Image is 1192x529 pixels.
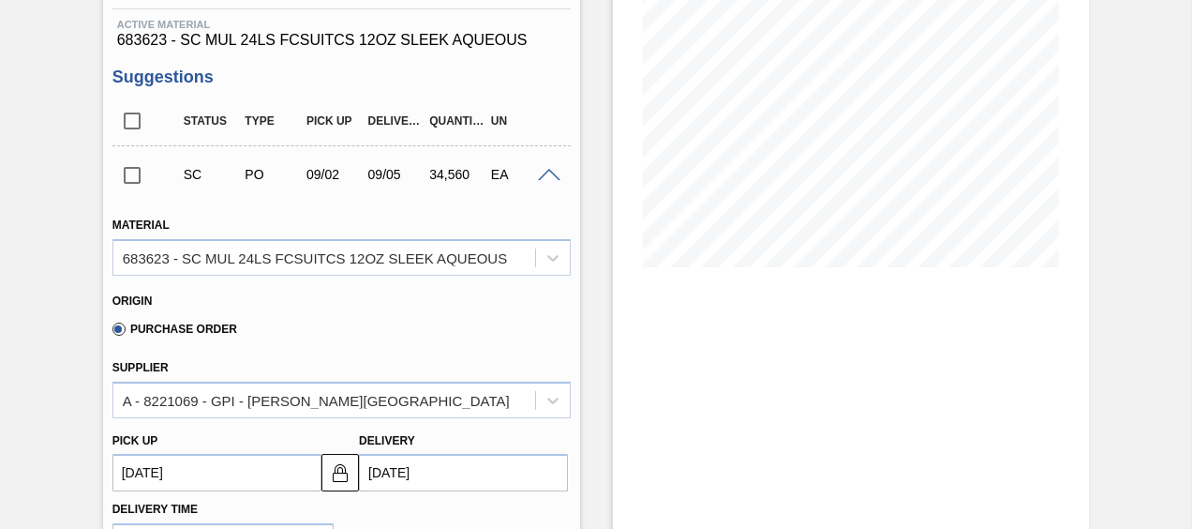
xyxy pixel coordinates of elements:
label: Purchase Order [112,323,237,336]
div: Pick up [302,114,367,128]
span: Active Material [117,19,566,30]
input: mm/dd/yyyy [112,454,321,491]
label: Supplier [112,361,169,374]
div: 683623 - SC MUL 24LS FCSUITCS 12OZ SLEEK AQUEOUS [123,249,507,265]
button: locked [321,454,359,491]
div: EA [486,167,552,182]
div: Suggestion Created [179,167,245,182]
div: 34,560 [425,167,490,182]
label: Material [112,219,170,232]
div: A - 8221069 - GPI - [PERSON_NAME][GEOGRAPHIC_DATA] [123,392,510,408]
div: 09/05/2025 [364,167,429,182]
label: Delivery Time [112,496,334,523]
label: Origin [112,295,153,308]
label: Pick up [112,434,158,447]
div: Type [240,114,305,128]
div: 09/02/2025 [302,167,367,182]
span: 683623 - SC MUL 24LS FCSUITCS 12OZ SLEEK AQUEOUS [117,32,566,49]
div: Purchase order [240,167,305,182]
label: Delivery [359,434,415,447]
div: Quantity [425,114,490,128]
img: locked [329,461,351,484]
h3: Suggestions [112,68,571,87]
div: Delivery [364,114,429,128]
div: Status [179,114,245,128]
input: mm/dd/yyyy [359,454,568,491]
div: UN [486,114,552,128]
